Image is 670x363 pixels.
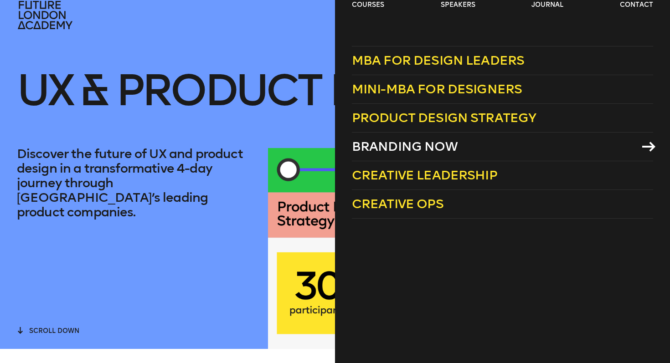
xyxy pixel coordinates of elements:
a: MBA for Design Leaders [352,46,654,75]
a: Mini-MBA for Designers [352,75,654,104]
a: journal [531,0,563,10]
a: speakers [441,0,475,10]
a: Branding Now [352,133,654,161]
span: Mini-MBA for Designers [352,82,522,97]
a: courses [352,0,384,10]
span: Product Design Strategy [352,110,536,125]
span: MBA for Design Leaders [352,53,525,68]
span: Creative Leadership [352,168,497,183]
span: Branding Now [352,139,458,154]
a: contact [620,0,653,10]
span: Creative Ops [352,196,443,211]
a: Product Design Strategy [352,104,654,133]
a: Creative Leadership [352,161,654,190]
a: Creative Ops [352,190,654,219]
